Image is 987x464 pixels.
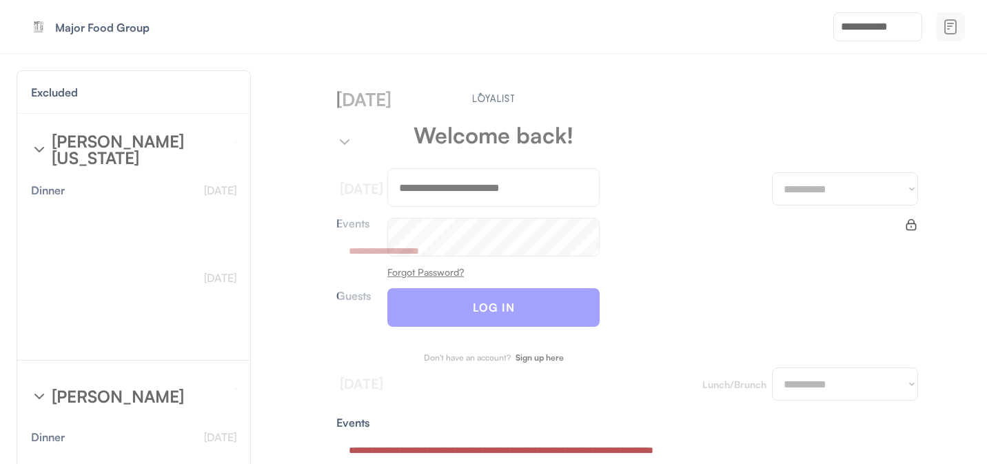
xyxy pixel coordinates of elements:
[424,354,511,362] div: Don't have an account?
[414,124,573,146] div: Welcome back!
[387,266,464,278] u: Forgot Password?
[516,352,564,363] strong: Sign up here
[387,288,600,327] button: LOG IN
[470,92,518,102] img: Main.svg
